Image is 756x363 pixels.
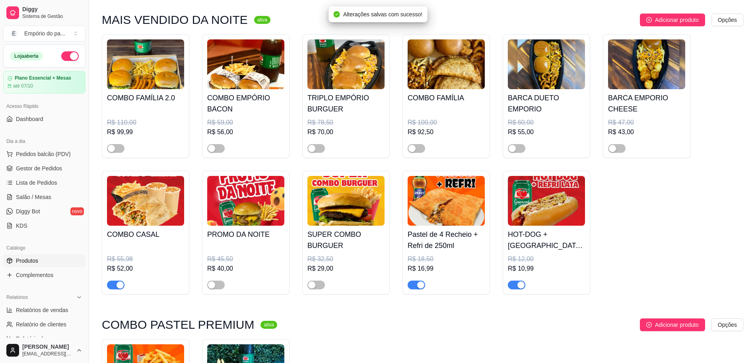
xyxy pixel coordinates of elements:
[16,257,38,265] span: Produtos
[508,39,585,89] img: product-image
[207,127,284,137] div: R$ 56,00
[16,164,62,172] span: Gestor de Pedidos
[307,118,385,127] div: R$ 78,50
[640,318,705,331] button: Adicionar produto
[16,335,64,343] span: Relatório de mesas
[13,83,33,89] article: até 07/10
[107,254,184,264] div: R$ 55,98
[102,15,248,25] h3: MAIS VENDIDO DA NOITE
[408,229,485,251] h4: Pastel de 4 Recheio + Refri de 250ml
[508,264,585,273] div: R$ 10,99
[207,39,284,89] img: product-image
[307,254,385,264] div: R$ 32,50
[3,341,86,360] button: [PERSON_NAME][EMAIL_ADDRESS][DOMAIN_NAME]
[608,39,685,89] img: product-image
[711,14,743,26] button: Opções
[408,118,485,127] div: R$ 100,00
[640,14,705,26] button: Adicionar produto
[107,229,184,240] h4: COMBO CASAL
[408,39,485,89] img: product-image
[408,264,485,273] div: R$ 16,99
[307,92,385,115] h4: TRIPLO EMPÓRIO BURGUER
[260,321,277,329] sup: ativa
[307,229,385,251] h4: SUPER COMBO BURGUER
[408,176,485,226] img: product-image
[3,205,86,218] a: Diggy Botnovo
[22,6,82,13] span: Diggy
[408,254,485,264] div: R$ 18,50
[107,264,184,273] div: R$ 52,00
[343,11,422,18] span: Alterações salvas com sucesso!
[608,118,685,127] div: R$ 47,00
[3,332,86,345] a: Relatório de mesas
[608,127,685,137] div: R$ 43,00
[646,322,652,328] span: plus-circle
[646,17,652,23] span: plus-circle
[107,39,184,89] img: product-image
[408,92,485,103] h4: COMBO FAMÍLIA
[3,162,86,175] a: Gestor de Pedidos
[107,176,184,226] img: product-image
[3,219,86,232] a: KDS
[16,193,51,201] span: Salão / Mesas
[61,51,79,61] button: Alterar Status
[307,39,385,89] img: product-image
[508,127,585,137] div: R$ 55,00
[508,92,585,115] h4: BARCA DUETO EMPORIO
[207,264,284,273] div: R$ 40,00
[508,254,585,264] div: R$ 12,00
[508,229,585,251] h4: HOT-DOG + [GEOGRAPHIC_DATA] LATA
[3,3,86,22] a: DiggySistema de Gestão
[22,351,73,357] span: [EMAIL_ADDRESS][DOMAIN_NAME]
[107,118,184,127] div: R$ 110,00
[22,343,73,351] span: [PERSON_NAME]
[10,52,43,60] div: Loja aberta
[16,179,57,187] span: Lista de Pedidos
[655,16,699,24] span: Adicionar produto
[16,271,53,279] span: Complementos
[718,320,737,329] span: Opções
[16,150,71,158] span: Pedidos balcão (PDV)
[508,176,585,226] img: product-image
[3,113,86,125] a: Dashboard
[16,115,43,123] span: Dashboard
[207,92,284,115] h4: COMBO EMPÓRIO BACON
[3,242,86,254] div: Catálogo
[207,176,284,226] img: product-image
[24,29,65,37] div: Empório do pa ...
[3,148,86,160] button: Pedidos balcão (PDV)
[102,320,254,330] h3: COMBO PASTEL PREMIUM
[655,320,699,329] span: Adicionar produto
[3,176,86,189] a: Lista de Pedidos
[207,229,284,240] h4: PROMO DA NOITE
[334,11,340,18] span: check-circle
[3,254,86,267] a: Produtos
[16,222,27,230] span: KDS
[718,16,737,24] span: Opções
[16,320,66,328] span: Relatório de clientes
[3,135,86,148] div: Dia a dia
[307,176,385,226] img: product-image
[608,92,685,115] h4: BARCA EMPORIO CHEESE
[16,306,68,314] span: Relatórios de vendas
[3,191,86,203] a: Salão / Mesas
[3,71,86,94] a: Plano Essencial + Mesasaté 07/10
[307,127,385,137] div: R$ 70,00
[16,207,40,215] span: Diggy Bot
[3,100,86,113] div: Acesso Rápido
[3,269,86,281] a: Complementos
[3,25,86,41] button: Select a team
[207,254,284,264] div: R$ 45,50
[254,16,270,24] sup: ativa
[3,318,86,331] a: Relatório de clientes
[207,118,284,127] div: R$ 59,00
[107,92,184,103] h4: COMBO FAMÍLIA 2.0
[6,294,28,301] span: Relatórios
[711,318,743,331] button: Opções
[22,13,82,20] span: Sistema de Gestão
[15,75,71,81] article: Plano Essencial + Mesas
[107,127,184,137] div: R$ 99,99
[408,127,485,137] div: R$ 92,50
[3,304,86,316] a: Relatórios de vendas
[10,29,18,37] span: E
